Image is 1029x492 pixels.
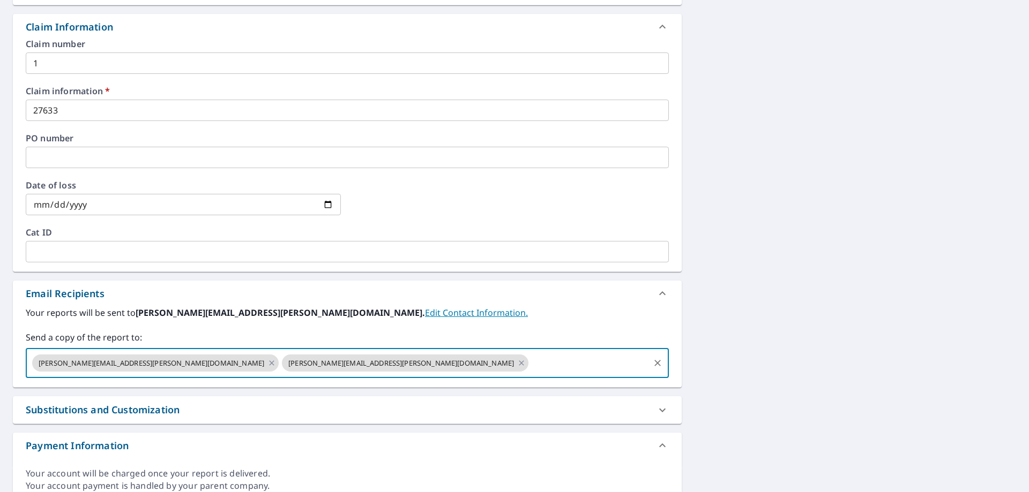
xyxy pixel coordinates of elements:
div: Substitutions and Customization [26,403,180,417]
a: EditContactInfo [425,307,528,319]
label: Claim number [26,40,669,48]
div: Claim Information [26,20,113,34]
label: Send a copy of the report to: [26,331,669,344]
div: Payment Information [26,438,129,453]
label: Date of loss [26,181,341,190]
div: Payment Information [13,433,682,458]
label: Cat ID [26,228,669,237]
div: Your account will be charged once your report is delivered. [26,467,669,480]
span: [PERSON_NAME][EMAIL_ADDRESS][PERSON_NAME][DOMAIN_NAME] [32,358,271,368]
div: Your account payment is handled by your parent company. [26,480,669,492]
label: PO number [26,134,669,142]
div: Claim Information [13,14,682,40]
button: Clear [650,355,665,370]
label: Claim information [26,87,669,95]
b: [PERSON_NAME][EMAIL_ADDRESS][PERSON_NAME][DOMAIN_NAME]. [136,307,425,319]
div: [PERSON_NAME][EMAIL_ADDRESS][PERSON_NAME][DOMAIN_NAME] [282,354,528,372]
div: Substitutions and Customization [13,396,682,423]
div: [PERSON_NAME][EMAIL_ADDRESS][PERSON_NAME][DOMAIN_NAME] [32,354,279,372]
div: Email Recipients [26,286,105,301]
div: Email Recipients [13,281,682,306]
label: Your reports will be sent to [26,306,669,319]
span: [PERSON_NAME][EMAIL_ADDRESS][PERSON_NAME][DOMAIN_NAME] [282,358,520,368]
